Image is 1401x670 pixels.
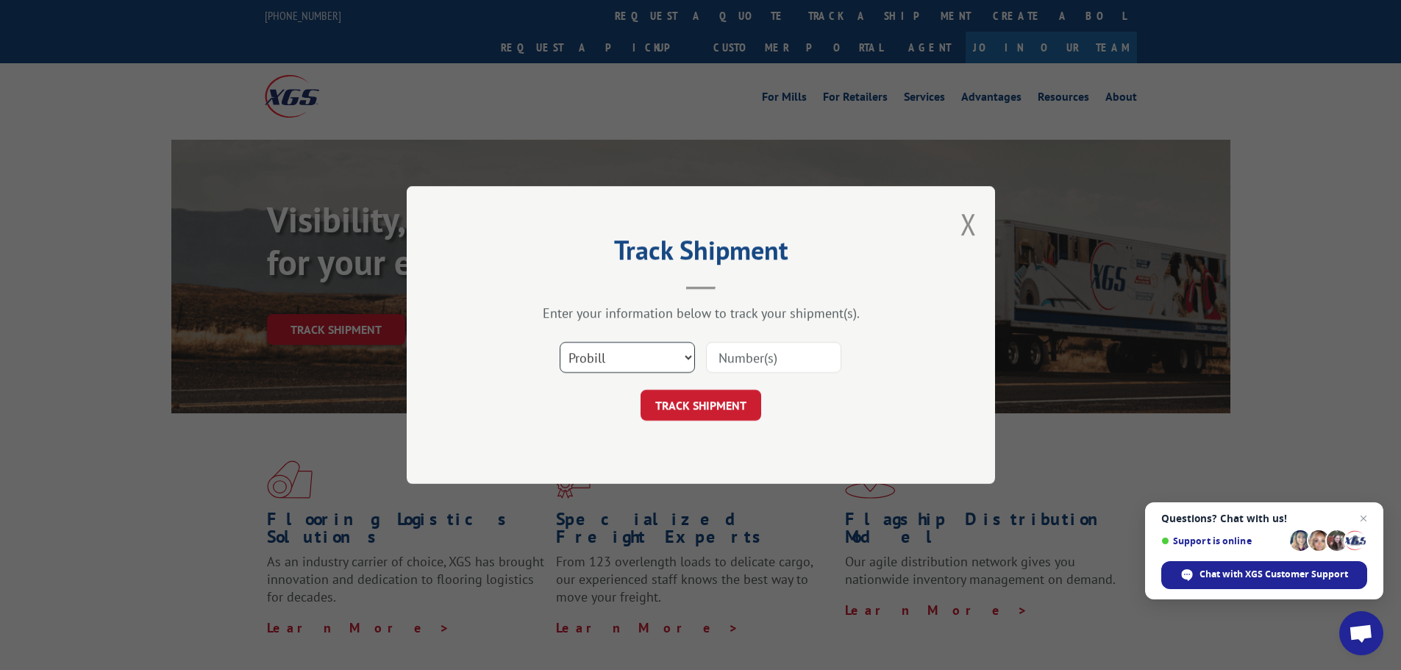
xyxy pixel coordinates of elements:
[1161,561,1367,589] div: Chat with XGS Customer Support
[1161,535,1285,546] span: Support is online
[1339,611,1383,655] div: Open chat
[480,304,921,321] div: Enter your information below to track your shipment(s).
[480,240,921,268] h2: Track Shipment
[960,204,977,243] button: Close modal
[1355,510,1372,527] span: Close chat
[706,342,841,373] input: Number(s)
[641,390,761,421] button: TRACK SHIPMENT
[1161,513,1367,524] span: Questions? Chat with us!
[1199,568,1348,581] span: Chat with XGS Customer Support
